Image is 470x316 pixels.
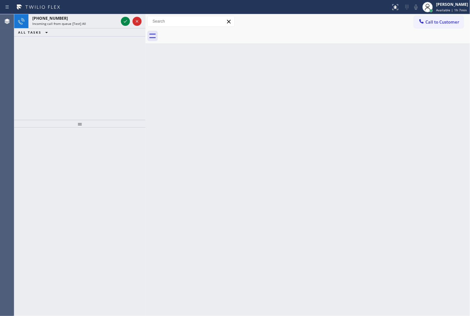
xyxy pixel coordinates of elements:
[148,16,234,26] input: Search
[436,8,467,12] span: Available | 1h 7min
[121,17,130,26] button: Accept
[436,2,468,7] div: [PERSON_NAME]
[133,17,142,26] button: Reject
[32,16,68,21] span: [PHONE_NUMBER]
[14,28,54,36] button: ALL TASKS
[32,21,86,26] span: Incoming call from queue [Test] All
[18,30,41,35] span: ALL TASKS
[425,19,459,25] span: Call to Customer
[414,16,464,28] button: Call to Customer
[411,3,421,12] button: Mute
